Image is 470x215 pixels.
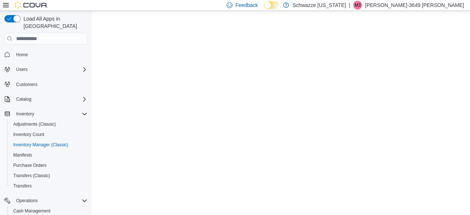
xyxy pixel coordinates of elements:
[13,121,56,127] span: Adjustments (Classic)
[7,129,90,140] button: Inventory Count
[13,183,32,189] span: Transfers
[7,140,90,150] button: Inventory Manager (Classic)
[353,1,362,10] div: Michael-3649 Morefield
[7,171,90,181] button: Transfers (Classic)
[235,1,258,9] span: Feedback
[13,95,34,104] button: Catalog
[10,171,53,180] a: Transfers (Classic)
[13,50,31,59] a: Home
[1,196,90,206] button: Operations
[13,196,41,205] button: Operations
[13,110,87,118] span: Inventory
[16,52,28,58] span: Home
[16,111,34,117] span: Inventory
[1,94,90,104] button: Catalog
[13,208,50,214] span: Cash Management
[15,1,48,9] img: Cova
[10,151,35,160] a: Manifests
[10,130,87,139] span: Inventory Count
[10,171,87,180] span: Transfers (Classic)
[1,49,90,60] button: Home
[10,140,87,149] span: Inventory Manager (Classic)
[264,1,279,9] input: Dark Mode
[16,96,31,102] span: Catalog
[349,1,350,10] p: |
[13,95,87,104] span: Catalog
[10,130,47,139] a: Inventory Count
[13,65,87,74] span: Users
[13,196,87,205] span: Operations
[7,160,90,171] button: Purchase Orders
[293,1,346,10] p: Schwazze [US_STATE]
[10,161,87,170] span: Purchase Orders
[1,109,90,119] button: Inventory
[1,79,90,90] button: Customers
[7,119,90,129] button: Adjustments (Classic)
[10,182,87,190] span: Transfers
[7,181,90,191] button: Transfers
[10,120,59,129] a: Adjustments (Classic)
[13,173,50,179] span: Transfers (Classic)
[355,1,361,10] span: M3
[13,80,40,89] a: Customers
[10,140,71,149] a: Inventory Manager (Classic)
[10,182,35,190] a: Transfers
[13,132,44,137] span: Inventory Count
[365,1,464,10] p: [PERSON_NAME]-3649 [PERSON_NAME]
[16,198,38,204] span: Operations
[13,50,87,59] span: Home
[7,150,90,160] button: Manifests
[13,65,30,74] button: Users
[13,152,32,158] span: Manifests
[16,82,37,87] span: Customers
[10,120,87,129] span: Adjustments (Classic)
[13,110,37,118] button: Inventory
[13,162,47,168] span: Purchase Orders
[21,15,87,30] span: Load All Apps in [GEOGRAPHIC_DATA]
[13,80,87,89] span: Customers
[10,151,87,160] span: Manifests
[10,161,50,170] a: Purchase Orders
[1,64,90,75] button: Users
[13,142,68,148] span: Inventory Manager (Classic)
[16,67,28,72] span: Users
